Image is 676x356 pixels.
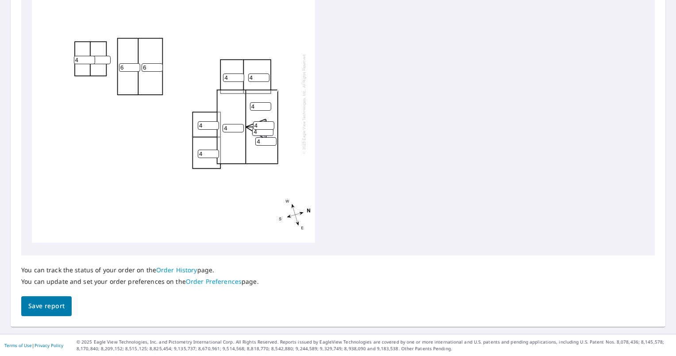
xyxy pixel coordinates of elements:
[28,301,65,312] span: Save report
[21,296,72,316] button: Save report
[4,342,32,348] a: Terms of Use
[186,277,242,286] a: Order Preferences
[35,342,63,348] a: Privacy Policy
[77,339,672,352] p: © 2025 Eagle View Technologies, Inc. and Pictometry International Corp. All Rights Reserved. Repo...
[4,343,63,348] p: |
[21,266,259,274] p: You can track the status of your order on the page.
[21,278,259,286] p: You can update and set your order preferences on the page.
[156,266,197,274] a: Order History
